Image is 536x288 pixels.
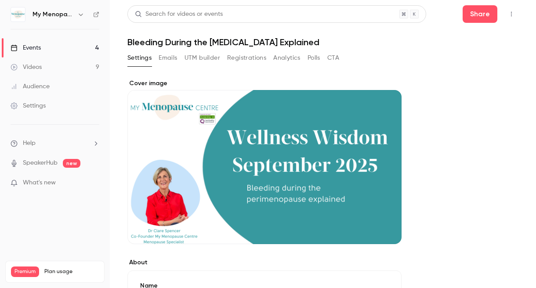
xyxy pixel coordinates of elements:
img: My Menopause Centre - Wellness Wisdom [11,7,25,22]
span: Help [23,139,36,148]
div: Search for videos or events [135,10,223,19]
label: Cover image [127,79,402,88]
button: Emails [159,51,177,65]
label: About [127,258,402,267]
iframe: Noticeable Trigger [89,179,99,187]
button: Analytics [273,51,301,65]
div: Events [11,43,41,52]
span: Premium [11,266,39,277]
section: Cover image [127,79,402,244]
div: Settings [11,101,46,110]
li: help-dropdown-opener [11,139,99,148]
div: Audience [11,82,50,91]
div: Videos [11,63,42,72]
button: Polls [308,51,320,65]
h6: My Menopause Centre - Wellness Wisdom [33,10,74,19]
button: UTM builder [185,51,220,65]
button: Registrations [227,51,266,65]
a: SpeakerHub [23,158,58,168]
button: Settings [127,51,152,65]
span: new [63,159,80,168]
button: Share [463,5,497,23]
button: CTA [327,51,339,65]
span: What's new [23,178,56,187]
span: Plan usage [44,268,99,275]
h1: Bleeding During the [MEDICAL_DATA] Explained [127,37,518,47]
